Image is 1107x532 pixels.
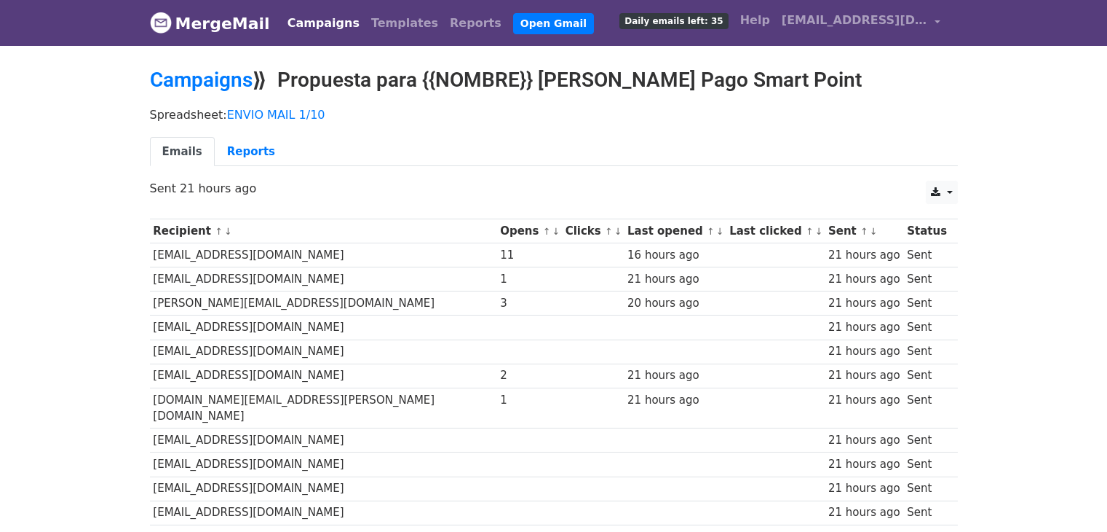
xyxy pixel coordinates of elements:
[903,340,950,364] td: Sent
[150,12,172,34] img: MergeMail logo
[150,429,497,453] td: [EMAIL_ADDRESS][DOMAIN_NAME]
[627,367,722,384] div: 21 hours ago
[150,316,497,340] td: [EMAIL_ADDRESS][DOMAIN_NAME]
[806,226,814,237] a: ↑
[150,292,497,316] td: [PERSON_NAME][EMAIL_ADDRESS][DOMAIN_NAME]
[828,295,900,312] div: 21 hours ago
[150,388,497,429] td: [DOMAIN_NAME][EMAIL_ADDRESS][PERSON_NAME][DOMAIN_NAME]
[500,295,558,312] div: 3
[150,453,497,477] td: [EMAIL_ADDRESS][DOMAIN_NAME]
[627,295,722,312] div: 20 hours ago
[1034,462,1107,532] div: Widget de chat
[215,137,287,167] a: Reports
[500,392,558,409] div: 1
[150,364,497,388] td: [EMAIL_ADDRESS][DOMAIN_NAME]
[614,6,734,35] a: Daily emails left: 35
[215,226,223,237] a: ↑
[903,292,950,316] td: Sent
[150,340,497,364] td: [EMAIL_ADDRESS][DOMAIN_NAME]
[828,271,900,288] div: 21 hours ago
[496,219,562,243] th: Opens
[903,243,950,267] td: Sent
[716,226,724,237] a: ↓
[828,392,900,409] div: 21 hours ago
[903,501,950,525] td: Sent
[150,477,497,501] td: [EMAIL_ADDRESS][DOMAIN_NAME]
[828,480,900,497] div: 21 hours ago
[828,367,900,384] div: 21 hours ago
[828,456,900,473] div: 21 hours ago
[825,219,903,243] th: Sent
[776,6,946,40] a: [EMAIL_ADDRESS][DOMAIN_NAME]
[150,137,215,167] a: Emails
[782,12,927,29] span: [EMAIL_ADDRESS][DOMAIN_NAME]
[500,247,558,264] div: 11
[150,267,497,292] td: [EMAIL_ADDRESS][DOMAIN_NAME]
[619,13,728,29] span: Daily emails left: 35
[150,501,497,525] td: [EMAIL_ADDRESS][DOMAIN_NAME]
[513,13,594,34] a: Open Gmail
[605,226,613,237] a: ↑
[903,453,950,477] td: Sent
[444,9,507,38] a: Reports
[828,247,900,264] div: 21 hours ago
[500,367,558,384] div: 2
[903,429,950,453] td: Sent
[150,8,270,39] a: MergeMail
[365,9,444,38] a: Templates
[860,226,868,237] a: ↑
[150,219,497,243] th: Recipient
[614,226,622,237] a: ↓
[624,219,726,243] th: Last opened
[150,68,253,92] a: Campaigns
[224,226,232,237] a: ↓
[828,343,900,360] div: 21 hours ago
[150,243,497,267] td: [EMAIL_ADDRESS][DOMAIN_NAME]
[227,108,325,122] a: ENVIO MAIL 1/10
[903,477,950,501] td: Sent
[815,226,823,237] a: ↓
[726,219,825,243] th: Last clicked
[1034,462,1107,532] iframe: Chat Widget
[150,68,958,93] h2: ⟫ Propuesta para {{NOMBRE}} [PERSON_NAME] Pago Smart Point
[543,226,551,237] a: ↑
[707,226,715,237] a: ↑
[150,107,958,122] p: Spreadsheet:
[562,219,624,243] th: Clicks
[903,267,950,292] td: Sent
[903,219,950,243] th: Status
[500,271,558,288] div: 1
[282,9,365,38] a: Campaigns
[734,6,776,35] a: Help
[150,181,958,196] p: Sent 21 hours ago
[627,392,722,409] div: 21 hours ago
[903,364,950,388] td: Sent
[627,271,722,288] div: 21 hours ago
[903,388,950,429] td: Sent
[828,432,900,449] div: 21 hours ago
[627,247,722,264] div: 16 hours ago
[828,504,900,521] div: 21 hours ago
[552,226,560,237] a: ↓
[903,316,950,340] td: Sent
[870,226,878,237] a: ↓
[828,319,900,336] div: 21 hours ago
